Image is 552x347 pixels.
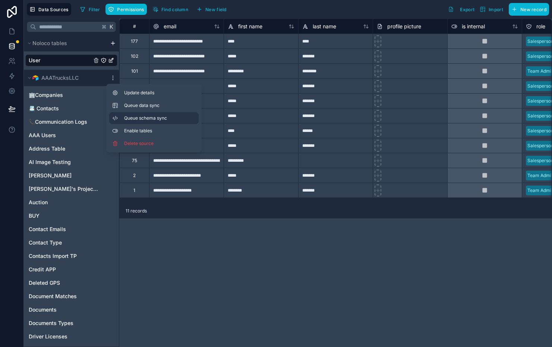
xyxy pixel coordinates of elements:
button: Data Sources [27,3,71,16]
button: Update details [109,87,199,99]
span: New field [205,7,227,12]
span: Import [489,7,503,12]
span: Data Sources [38,7,69,12]
button: Delete source [109,138,199,149]
span: role [536,23,545,30]
div: 99 [132,83,137,89]
span: Queue data sync [124,102,178,108]
span: Find column [161,7,188,12]
span: Export [460,7,474,12]
span: Delete source [124,141,178,146]
span: Update details [124,90,196,96]
button: New record [509,3,549,16]
button: Queue schema sync [109,112,199,124]
button: Filter [77,4,103,15]
button: New field [194,4,229,15]
span: Queue schema sync [124,115,178,121]
div: 177 [131,38,138,44]
a: Permissions [105,4,149,15]
span: last name [313,23,336,30]
div: 1 [133,187,135,193]
div: # [125,23,143,29]
span: email [164,23,176,30]
span: Enable tables [124,128,196,134]
button: Enable tables [109,125,199,137]
span: profile picture [387,23,421,30]
span: Filter [89,7,100,12]
button: Import [477,3,506,16]
span: is internal [462,23,485,30]
span: K [109,24,114,29]
div: 102 [131,53,138,59]
div: 75 [132,158,137,164]
span: Permissions [117,7,144,12]
button: Permissions [105,4,146,15]
button: Export [445,3,477,16]
button: Find column [150,4,191,15]
span: 11 records [126,208,147,214]
div: 2 [133,173,136,179]
a: New record [506,3,549,16]
button: Queue data sync [109,100,199,111]
span: first name [238,23,262,30]
span: New record [520,7,546,12]
div: 101 [131,68,138,74]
